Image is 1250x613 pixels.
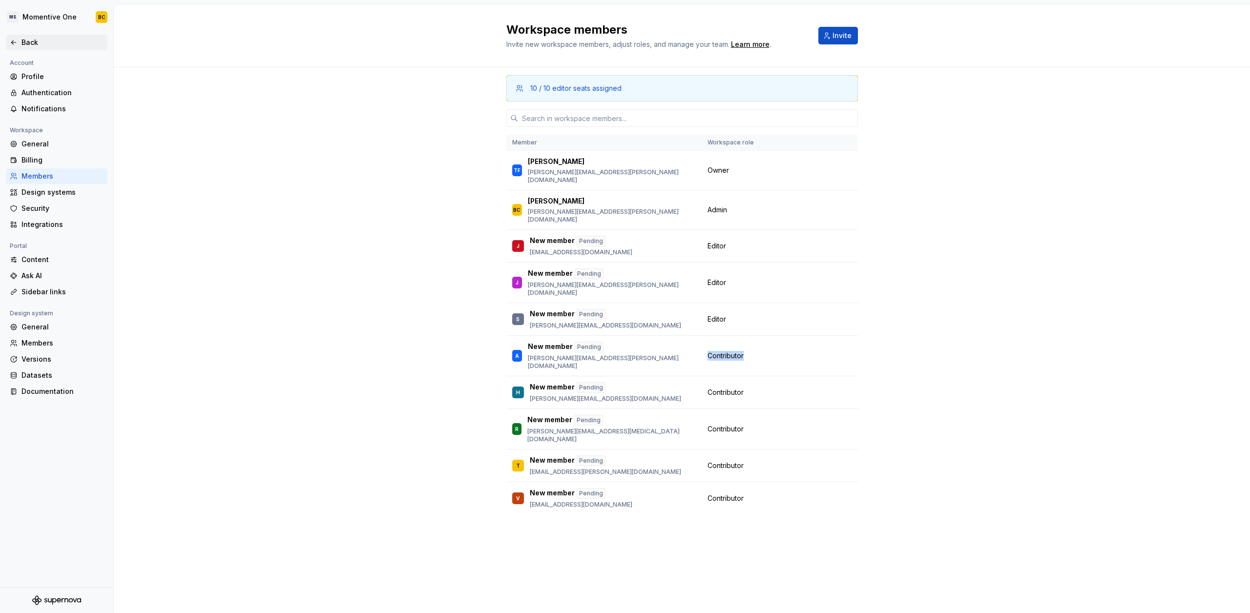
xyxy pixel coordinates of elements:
[515,351,519,361] div: A
[516,461,520,470] div: T
[6,368,107,383] a: Datasets
[528,208,696,224] p: [PERSON_NAME][EMAIL_ADDRESS][PERSON_NAME][DOMAIN_NAME]
[6,335,107,351] a: Members
[6,57,38,69] div: Account
[530,322,681,329] p: [PERSON_NAME][EMAIL_ADDRESS][DOMAIN_NAME]
[527,415,572,426] p: New member
[21,72,104,82] div: Profile
[6,319,107,335] a: General
[518,109,858,127] input: Search in workspace members...
[21,322,104,332] div: General
[575,342,604,352] div: Pending
[6,307,57,319] div: Design system
[516,314,520,324] div: S
[6,136,107,152] a: General
[6,69,107,84] a: Profile
[577,236,605,246] div: Pending
[6,152,107,168] a: Billing
[506,135,702,151] th: Member
[21,387,104,396] div: Documentation
[708,424,744,434] span: Contributor
[6,85,107,101] a: Authentication
[528,196,584,206] p: [PERSON_NAME]
[6,240,31,252] div: Portal
[21,187,104,197] div: Design systems
[574,415,603,426] div: Pending
[530,455,575,466] p: New member
[6,124,47,136] div: Workspace
[6,201,107,216] a: Security
[6,101,107,117] a: Notifications
[21,255,104,265] div: Content
[708,205,727,215] span: Admin
[21,354,104,364] div: Versions
[513,205,521,215] div: BC
[516,493,520,503] div: V
[530,488,575,499] p: New member
[530,382,575,393] p: New member
[530,248,632,256] p: [EMAIL_ADDRESS][DOMAIN_NAME]
[528,268,573,279] p: New member
[515,424,519,434] div: R
[21,171,104,181] div: Members
[577,382,605,393] div: Pending
[506,40,729,48] span: Invite new workspace members, adjust roles, and manage your team.
[818,27,858,44] button: Invite
[6,184,107,200] a: Design systems
[530,468,681,476] p: [EMAIL_ADDRESS][PERSON_NAME][DOMAIN_NAME]
[6,351,107,367] a: Versions
[21,204,104,213] div: Security
[528,342,573,352] p: New member
[731,40,770,49] a: Learn more
[708,278,726,287] span: Editor
[22,12,77,22] div: Momentive One
[708,314,726,324] span: Editor
[530,395,681,403] p: [PERSON_NAME][EMAIL_ADDRESS][DOMAIN_NAME]
[21,271,104,281] div: Ask AI
[729,41,771,48] span: .
[530,309,575,320] p: New member
[6,268,107,284] a: Ask AI
[7,11,19,23] div: MS
[577,309,605,320] div: Pending
[527,428,695,443] p: [PERSON_NAME][EMAIL_ADDRESS][MEDICAL_DATA][DOMAIN_NAME]
[575,268,604,279] div: Pending
[528,354,696,370] p: [PERSON_NAME][EMAIL_ADDRESS][PERSON_NAME][DOMAIN_NAME]
[577,488,605,499] div: Pending
[708,165,729,175] span: Owner
[530,83,622,93] div: 10 / 10 editor seats assigned
[6,217,107,232] a: Integrations
[833,31,852,41] span: Invite
[708,241,726,251] span: Editor
[708,351,744,361] span: Contributor
[21,155,104,165] div: Billing
[21,104,104,114] div: Notifications
[2,6,111,28] button: MSMomentive OneBC
[528,157,584,166] p: [PERSON_NAME]
[21,287,104,297] div: Sidebar links
[6,384,107,399] a: Documentation
[506,22,807,38] h2: Workspace members
[21,38,104,47] div: Back
[530,501,632,509] p: [EMAIL_ADDRESS][DOMAIN_NAME]
[708,461,744,470] span: Contributor
[21,139,104,149] div: General
[708,493,744,503] span: Contributor
[528,168,696,184] p: [PERSON_NAME][EMAIL_ADDRESS][PERSON_NAME][DOMAIN_NAME]
[6,284,107,300] a: Sidebar links
[577,455,605,466] div: Pending
[21,88,104,98] div: Authentication
[21,338,104,348] div: Members
[702,135,776,151] th: Workspace role
[517,241,520,251] div: J
[21,220,104,229] div: Integrations
[6,252,107,267] a: Content
[32,595,81,605] svg: Supernova Logo
[516,278,519,287] div: J
[516,388,520,397] div: H
[514,165,521,175] div: TF
[98,13,105,21] div: BC
[528,281,696,297] p: [PERSON_NAME][EMAIL_ADDRESS][PERSON_NAME][DOMAIN_NAME]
